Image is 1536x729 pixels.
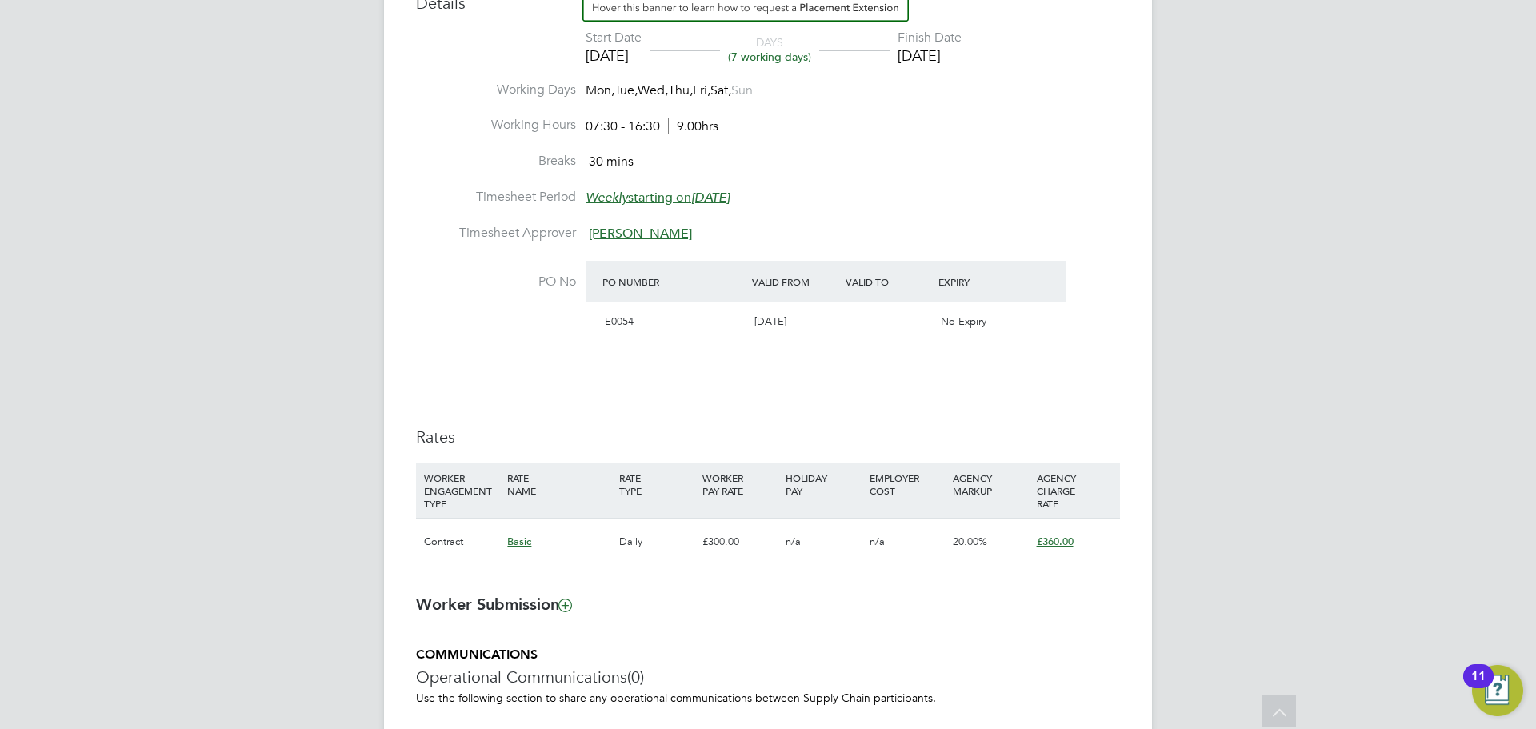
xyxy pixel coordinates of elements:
span: 30 mins [589,154,634,170]
div: WORKER ENGAGEMENT TYPE [420,463,503,518]
div: AGENCY CHARGE RATE [1033,463,1116,518]
div: Finish Date [898,30,962,46]
span: 9.00hrs [668,118,718,134]
h3: Operational Communications [416,667,1120,687]
span: Sat, [710,82,731,98]
span: Sun [731,82,753,98]
div: PO Number [598,267,748,296]
div: AGENCY MARKUP [949,463,1032,505]
span: No Expiry [941,314,986,328]
label: Timesheet Period [416,189,576,206]
span: n/a [786,535,801,548]
div: EMPLOYER COST [866,463,949,505]
span: £360.00 [1037,535,1074,548]
span: Basic [507,535,531,548]
h3: Rates [416,427,1120,447]
div: 11 [1471,676,1486,697]
span: Wed, [638,82,668,98]
div: DAYS [720,35,819,64]
span: n/a [870,535,885,548]
span: Tue, [614,82,638,98]
span: (0) [627,667,644,687]
div: Valid To [842,267,935,296]
span: - [848,314,851,328]
div: WORKER PAY RATE [698,463,782,505]
label: PO No [416,274,576,290]
label: Working Hours [416,117,576,134]
div: Daily [615,519,698,565]
div: [DATE] [586,46,642,65]
span: (7 working days) [728,50,811,64]
span: 20.00% [953,535,987,548]
div: RATE NAME [503,463,614,505]
em: Weekly [586,190,628,206]
div: £300.00 [698,519,782,565]
div: RATE TYPE [615,463,698,505]
span: Thu, [668,82,693,98]
div: [DATE] [898,46,962,65]
label: Breaks [416,153,576,170]
div: 07:30 - 16:30 [586,118,718,135]
div: Expiry [934,267,1028,296]
label: Working Days [416,82,576,98]
h5: COMMUNICATIONS [416,647,1120,663]
div: Start Date [586,30,642,46]
div: Contract [420,519,503,565]
div: HOLIDAY PAY [782,463,865,505]
p: Use the following section to share any operational communications between Supply Chain participants. [416,691,1120,705]
span: [PERSON_NAME] [589,226,692,242]
span: E0054 [605,314,634,328]
button: Open Resource Center, 11 new notifications [1472,665,1523,716]
span: [DATE] [754,314,786,328]
label: Timesheet Approver [416,225,576,242]
em: [DATE] [691,190,730,206]
span: starting on [586,190,730,206]
b: Worker Submission [416,595,571,614]
span: Fri, [693,82,710,98]
span: Mon, [586,82,614,98]
div: Valid From [748,267,842,296]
